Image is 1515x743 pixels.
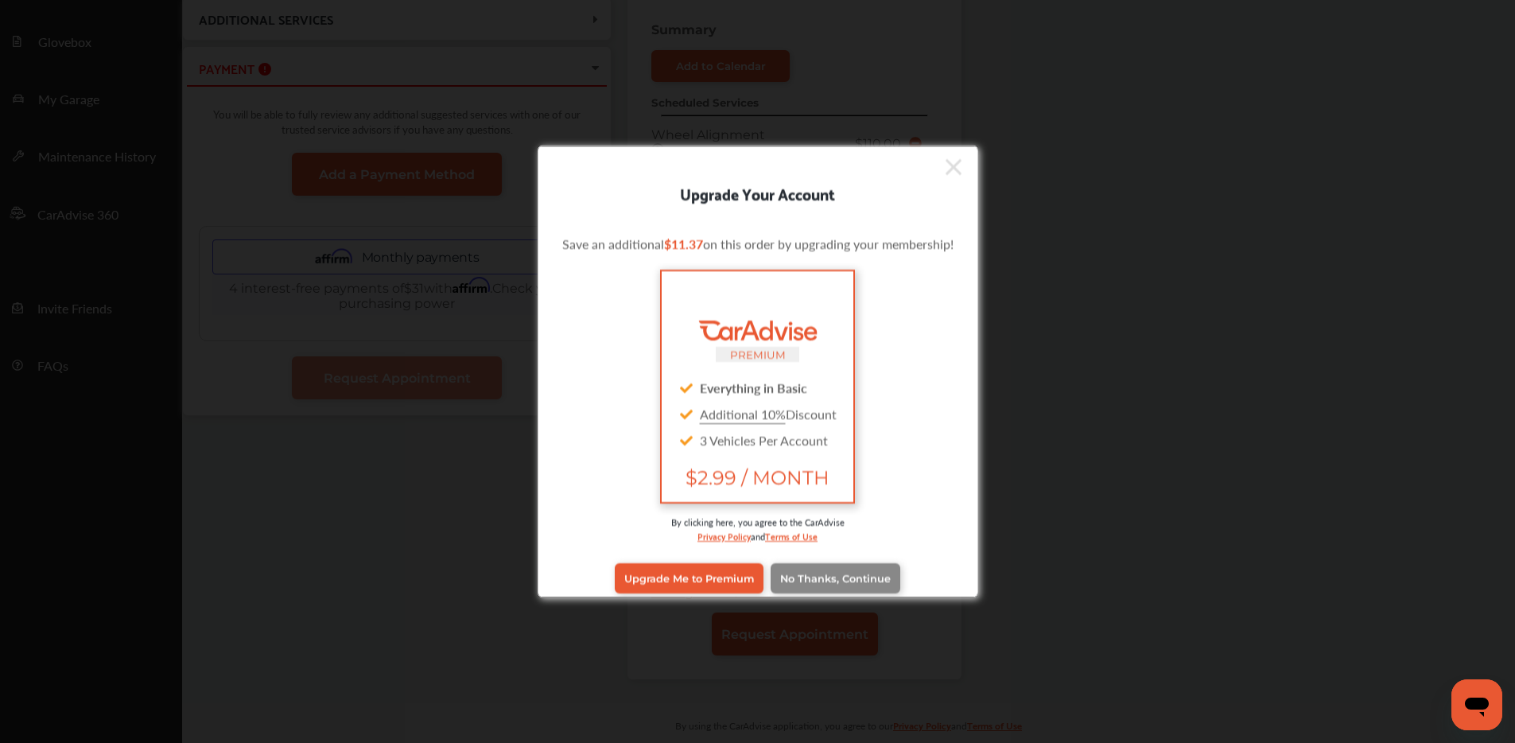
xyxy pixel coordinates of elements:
a: Privacy Policy [697,528,751,543]
a: Upgrade Me to Premium [615,562,763,593]
span: $2.99 / MONTH [674,466,840,489]
small: PREMIUM [730,348,786,361]
a: No Thanks, Continue [771,562,900,593]
u: Additional 10% [700,405,786,423]
div: 3 Vehicles Per Account [674,427,840,453]
strong: Everything in Basic [700,379,807,397]
iframe: Button to launch messaging window [1451,679,1502,730]
div: Upgrade Your Account [538,181,977,206]
div: By clicking here, you agree to the CarAdvise and [562,515,954,559]
span: Discount [700,405,837,423]
a: Terms of Use [765,528,818,543]
span: No Thanks, Continue [780,572,891,584]
span: $11.37 [664,235,703,253]
p: Save an additional on this order by upgrading your membership! [562,235,954,253]
span: Upgrade Me to Premium [624,572,754,584]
